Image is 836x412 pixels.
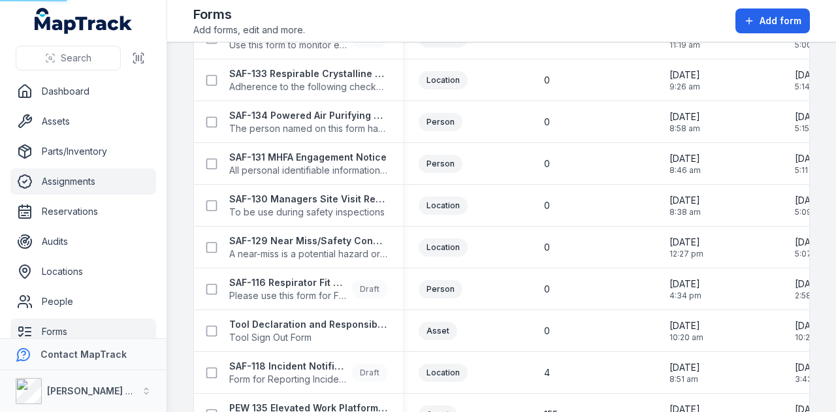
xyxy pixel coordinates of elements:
[795,69,826,92] time: 9/18/2025, 5:14:38 PM
[352,364,387,382] div: Draft
[669,152,701,176] time: 9/11/2025, 8:46:46 AM
[795,152,826,165] span: [DATE]
[669,82,700,92] span: 9:26 am
[229,373,347,386] span: Form for Reporting Incidents
[419,238,468,257] div: Location
[669,69,700,92] time: 9/11/2025, 9:26:50 AM
[10,319,156,345] a: Forms
[419,280,462,298] div: Person
[229,360,387,386] a: SAF-118 Incident Notification FormForm for Reporting IncidentsDraft
[795,207,826,217] span: 5:09 pm
[229,109,387,135] a: SAF-134 Powered Air Purifying Respirators (PAPR) IssueThe person named on this form has been issu...
[10,289,156,315] a: People
[229,331,387,344] span: Tool Sign Out Form
[669,165,701,176] span: 8:46 am
[795,194,826,217] time: 9/18/2025, 5:09:57 PM
[760,14,801,27] span: Add form
[544,157,550,170] span: 0
[669,361,700,385] time: 8/14/2025, 8:51:45 AM
[669,374,700,385] span: 8:51 am
[419,322,457,340] div: Asset
[795,361,827,374] span: [DATE]
[10,138,156,165] a: Parts/Inventory
[229,276,347,289] strong: SAF-116 Respirator Fit Test - Silica and Asbestos Awareness
[40,349,127,360] strong: Contact MapTrack
[669,319,703,343] time: 9/5/2025, 10:20:42 AM
[795,165,826,176] span: 5:11 pm
[795,110,826,134] time: 9/18/2025, 5:15:54 PM
[229,67,387,80] strong: SAF-133 Respirable Crystalline Silica Site Inspection Checklist
[229,67,387,93] a: SAF-133 Respirable Crystalline Silica Site Inspection ChecklistAdherence to the following checks ...
[795,361,827,385] time: 9/22/2025, 3:43:11 PM
[229,234,387,247] strong: SAF-129 Near Miss/Safety Concern/Environmental Concern Form
[544,283,550,296] span: 0
[10,168,156,195] a: Assignments
[795,69,826,82] span: [DATE]
[795,194,826,207] span: [DATE]
[669,319,703,332] span: [DATE]
[795,291,826,301] span: 2:58 pm
[795,236,826,249] span: [DATE]
[669,236,703,249] span: [DATE]
[544,199,550,212] span: 0
[229,109,387,122] strong: SAF-134 Powered Air Purifying Respirators (PAPR) Issue
[669,249,703,259] span: 12:27 pm
[544,241,550,254] span: 0
[229,234,387,261] a: SAF-129 Near Miss/Safety Concern/Environmental Concern FormA near-miss is a potential hazard or i...
[229,151,387,177] a: SAF-131 MHFA Engagement NoticeAll personal identifiable information must be anonymised. This form...
[669,277,701,301] time: 9/9/2025, 4:34:16 PM
[669,361,700,374] span: [DATE]
[795,374,827,385] span: 3:43 pm
[795,319,829,343] time: 9/5/2025, 10:27:25 AM
[795,152,826,176] time: 9/18/2025, 5:11:58 PM
[795,249,826,259] span: 5:07 pm
[544,325,550,338] span: 0
[544,366,550,379] span: 4
[544,116,550,129] span: 0
[669,291,701,301] span: 4:34 pm
[419,71,468,89] div: Location
[669,69,700,82] span: [DATE]
[229,247,387,261] span: A near-miss is a potential hazard or incident in which no property was damaged and no personal in...
[669,277,701,291] span: [DATE]
[795,332,829,343] span: 10:27 am
[229,318,387,344] a: Tool Declaration and Responsibility AcknowledgementTool Sign Out Form
[35,8,133,34] a: MapTrack
[669,332,703,343] span: 10:20 am
[10,78,156,104] a: Dashboard
[795,277,826,301] time: 9/10/2025, 2:58:33 PM
[419,197,468,215] div: Location
[669,123,700,134] span: 8:58 am
[193,5,305,24] h2: Forms
[229,276,387,302] a: SAF-116 Respirator Fit Test - Silica and Asbestos AwarenessPlease use this form for Fit respirato...
[229,193,387,219] a: SAF-130 Managers Site Visit ReportTo be use during safety inspections
[352,280,387,298] div: Draft
[229,360,347,373] strong: SAF-118 Incident Notification Form
[229,206,387,219] span: To be use during safety inspections
[669,110,700,134] time: 9/11/2025, 8:58:12 AM
[795,319,829,332] span: [DATE]
[229,193,387,206] strong: SAF-130 Managers Site Visit Report
[229,151,387,164] strong: SAF-131 MHFA Engagement Notice
[795,123,826,134] span: 5:15 pm
[419,155,462,173] div: Person
[669,236,703,259] time: 9/10/2025, 12:27:35 PM
[10,108,156,135] a: Assets
[669,152,701,165] span: [DATE]
[10,198,156,225] a: Reservations
[229,80,387,93] span: Adherence to the following checks ensure that the proposed works are in accordance with "The Work...
[10,229,156,255] a: Audits
[795,82,826,92] span: 5:14 pm
[544,74,550,87] span: 0
[10,259,156,285] a: Locations
[229,122,387,135] span: The person named on this form has been issued a Powered Air Purifying Respirator (PAPR) to form p...
[229,164,387,177] span: All personal identifiable information must be anonymised. This form is for internal statistical t...
[795,40,826,50] span: 5:00 pm
[16,46,121,71] button: Search
[229,318,387,331] strong: Tool Declaration and Responsibility Acknowledgement
[229,39,347,52] span: Use this form to monitor effectiveness of SWMS
[735,8,810,33] button: Add form
[419,113,462,131] div: Person
[669,194,701,207] span: [DATE]
[47,385,154,396] strong: [PERSON_NAME] Group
